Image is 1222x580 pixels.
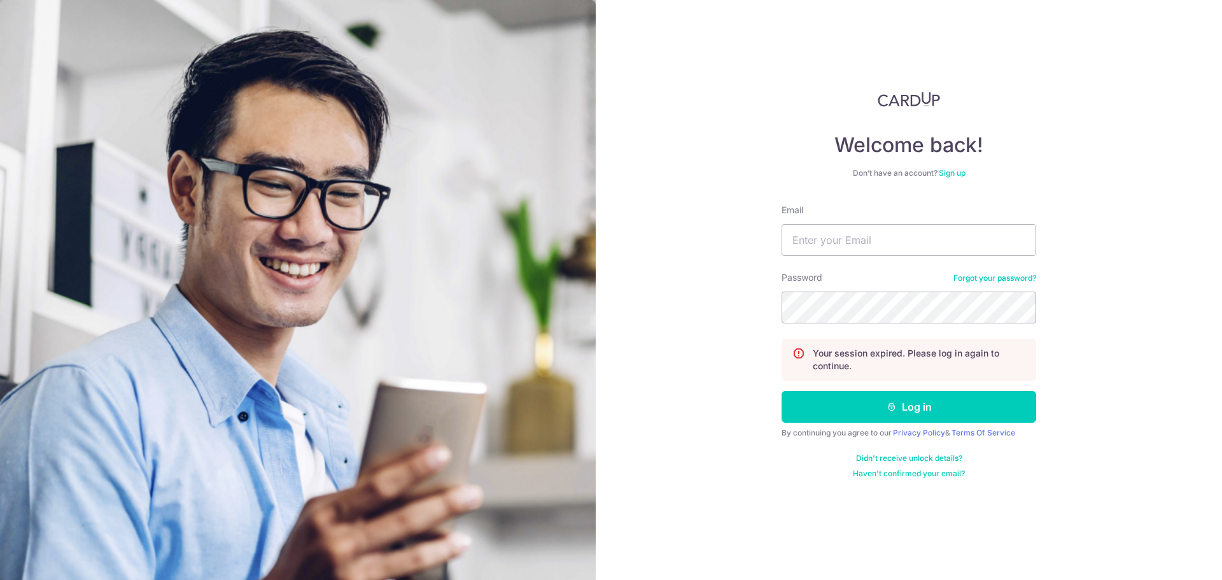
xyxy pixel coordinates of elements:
div: Don’t have an account? [782,168,1036,178]
a: Didn't receive unlock details? [856,453,962,463]
a: Terms Of Service [952,428,1015,437]
h4: Welcome back! [782,132,1036,158]
button: Log in [782,391,1036,423]
div: By continuing you agree to our & [782,428,1036,438]
a: Forgot your password? [953,273,1036,283]
a: Sign up [939,168,966,178]
a: Haven't confirmed your email? [853,469,965,479]
p: Your session expired. Please log in again to continue. [813,347,1025,372]
label: Email [782,204,803,216]
a: Privacy Policy [893,428,945,437]
label: Password [782,271,822,284]
input: Enter your Email [782,224,1036,256]
img: CardUp Logo [878,92,940,107]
